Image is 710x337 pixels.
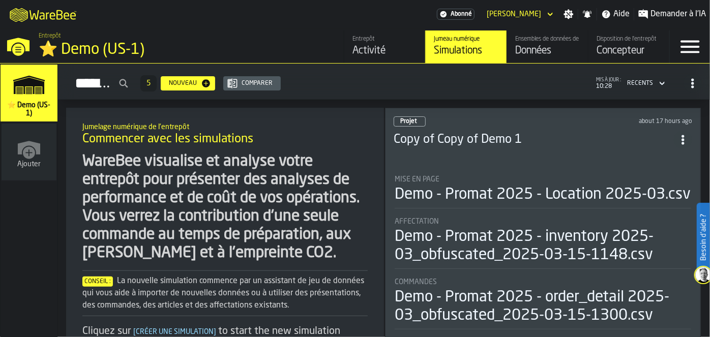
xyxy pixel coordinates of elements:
h2: Sub Title [82,121,368,131]
div: Demo - Promat 2025 - order_detail 2025-03_obfuscated_2025-03-15-1300.csv [395,288,691,325]
label: button-toggle-Demander à l'IA [634,8,710,20]
div: Simulations [434,44,498,58]
div: DropdownMenuValue-Salma HICHAM [483,8,555,20]
span: Aide [613,8,630,20]
span: Commencer avec les simulations [82,131,253,147]
a: link-to-/wh/i/103622fe-4b04-4da1-b95f-2619b9c959cc/simulations [425,30,507,63]
div: Entrepôt [352,36,417,43]
a: link-to-/wh/i/103622fe-4b04-4da1-b95f-2619b9c959cc/settings/billing [437,9,475,20]
div: DropdownMenuValue-Salma HICHAM [487,10,541,18]
span: Ajouter [17,160,41,168]
a: link-to-/wh/i/103622fe-4b04-4da1-b95f-2619b9c959cc/designer [588,30,669,63]
button: button-Nouveau [161,76,215,90]
div: Nouveau [165,80,201,87]
div: La nouvelle simulation commence par un assistant de jeu de données qui vous aide à importer de no... [82,275,368,312]
div: WareBee visualise et analyse votre entrepôt pour présenter des analyses de performance et de coût... [82,152,368,262]
div: Données [515,44,580,58]
div: Title [395,218,691,226]
label: button-toggle-Menu [670,30,710,63]
span: Abonné [451,11,472,18]
div: Disposition de l'entrepôt [597,36,661,43]
a: link-to-/wh/i/103622fe-4b04-4da1-b95f-2619b9c959cc/data [507,30,588,63]
div: Jumeau numérique [434,36,498,43]
div: Title [395,175,691,183]
span: Créer une simulation [131,328,218,335]
a: link-to-/wh/new [2,124,56,182]
button: button-Comparer [223,76,281,90]
span: ] [214,328,216,335]
span: Demander à l'IA [650,8,706,20]
a: link-to-/wh/i/103622fe-4b04-4da1-b95f-2619b9c959cc/simulations [1,65,57,124]
span: Entrepôt [39,33,61,40]
label: Besoin d'aide ? [698,204,709,271]
label: button-toggle-Notifications [578,9,597,19]
div: Comparer [238,80,277,87]
div: Activité [352,44,417,58]
span: ⭐ Demo (US-1) [5,101,53,117]
div: Abonnement au menu [437,9,475,20]
div: Ensembles de données de l'entrepôt [515,36,580,43]
div: status-0 2 [394,116,426,127]
a: link-to-/wh/i/103622fe-4b04-4da1-b95f-2619b9c959cc/feed/ [344,30,425,63]
div: Demo - Promat 2025 - Location 2025-03.csv [395,186,691,204]
span: Affectation [395,218,439,226]
span: mis à jour : [596,77,621,83]
div: Title [395,278,691,286]
span: 5 [146,80,151,87]
span: Mise en page [395,175,439,183]
div: ⭐ Demo (US-1) [39,41,313,59]
label: button-toggle-Paramètres [559,9,578,19]
div: Demo - Promat 2025 - inventory 2025-03_obfuscated_2025-03-15-1148.csv [395,228,691,264]
div: DropdownMenuValue-4 [627,80,653,87]
span: Commandes [395,278,437,286]
span: 10:28 [596,83,621,90]
h2: button-Simulations [58,64,710,100]
div: title-Commencer avec les simulations [74,116,376,152]
div: ButtonLoadMore-En savoir plus-Prévenir-Première-Dernière [136,75,161,91]
div: stat-Mise en page [395,175,691,208]
div: DropdownMenuValue-4 [623,77,667,89]
h3: Copy of Copy of Demo 1 [394,132,674,148]
span: Conseil : [82,277,113,287]
span: Projet [400,118,417,125]
div: stat-Affectation [395,218,691,269]
label: button-toggle-Aide [597,8,634,20]
div: Updated: 19/08/2025 17:41:07 Created: 19/08/2025 17:41:07 [560,118,692,125]
div: Concepteur [597,44,661,58]
div: stat-Commandes [395,278,691,329]
span: [ [133,328,136,335]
